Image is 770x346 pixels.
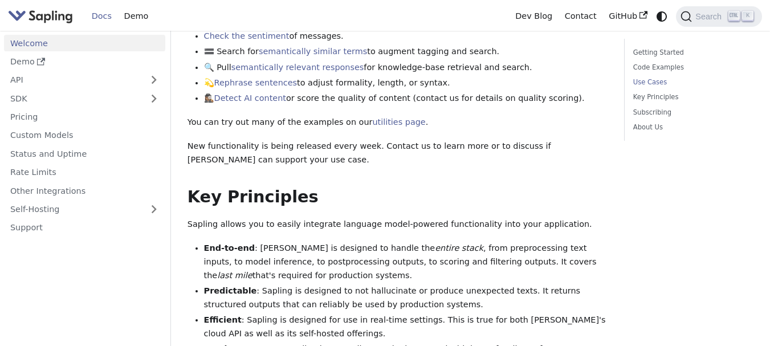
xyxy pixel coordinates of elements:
a: Demo [118,7,154,25]
a: Other Integrations [4,182,165,199]
a: Rephrase sentences [214,78,297,87]
a: utilities page [372,117,425,127]
a: Pricing [4,109,165,125]
button: Expand sidebar category 'API' [142,72,165,88]
p: New functionality is being released every week. Contact us to learn more or to discuss if [PERSON... [188,140,608,167]
a: Sapling.ai [8,8,77,25]
a: Detect AI content [214,93,286,103]
a: API [4,72,142,88]
strong: Efficient [204,315,242,324]
em: entire stack [435,243,483,253]
img: Sapling.ai [8,8,73,25]
a: semantically similar terms [259,47,367,56]
a: Rate Limits [4,164,165,181]
li: 💫 to adjust formality, length, or syntax. [204,76,608,90]
li: 🔍 Pull for knowledge-base retrieval and search. [204,61,608,75]
li: : Sapling is designed for use in real-time settings. This is true for both [PERSON_NAME]'s cloud ... [204,314,608,341]
li: of messages. [204,30,608,43]
h2: Key Principles [188,187,608,207]
a: SDK [4,90,142,107]
a: Self-Hosting [4,201,165,218]
a: Dev Blog [509,7,558,25]
li: : Sapling is designed to not hallucinate or produce unexpected texts. It returns structured outpu... [204,284,608,312]
em: last mile [217,271,252,280]
a: Use Cases [633,77,749,88]
a: Custom Models [4,127,165,144]
a: About Us [633,122,749,133]
a: Demo [4,54,165,70]
a: Status and Uptime [4,145,165,162]
a: Contact [559,7,603,25]
p: You can try out many of the examples on our . [188,116,608,129]
a: GitHub [602,7,653,25]
a: Key Principles [633,92,749,103]
p: Sapling allows you to easily integrate language model-powered functionality into your application. [188,218,608,231]
button: Switch between dark and light mode (currently system mode) [654,8,670,25]
a: Code Examples [633,62,749,73]
a: Check the sentiment [204,31,290,40]
a: Subscribing [633,107,749,118]
a: semantically relevant responses [231,63,364,72]
a: Support [4,219,165,236]
a: Docs [85,7,118,25]
strong: Predictable [204,286,257,295]
span: Search [692,12,728,21]
strong: End-to-end [204,243,255,253]
a: Welcome [4,35,165,51]
li: 🟰 Search for to augment tagging and search. [204,45,608,59]
li: 🕵🏽‍♀️ or score the quality of content (contact us for details on quality scoring). [204,92,608,105]
button: Search (Ctrl+K) [676,6,761,27]
a: Getting Started [633,47,749,58]
kbd: K [742,11,753,21]
button: Expand sidebar category 'SDK' [142,90,165,107]
li: : [PERSON_NAME] is designed to handle the , from preprocessing text inputs, to model inference, t... [204,242,608,282]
